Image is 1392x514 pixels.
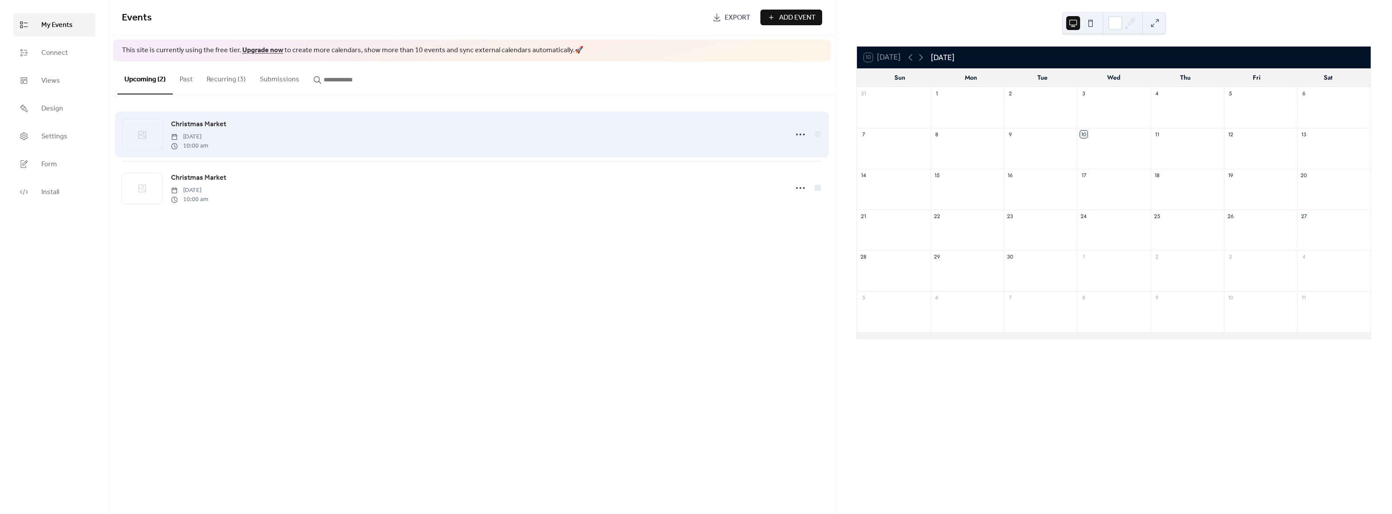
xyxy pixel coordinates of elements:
[1007,90,1014,97] div: 2
[933,294,940,302] div: 6
[1153,171,1161,179] div: 18
[1153,253,1161,261] div: 2
[41,76,60,86] span: Views
[122,46,583,55] span: This site is currently using the free tier. to create more calendars, show more than 10 events an...
[706,10,757,25] a: Export
[13,13,95,37] a: My Events
[41,104,63,114] span: Design
[1300,171,1308,179] div: 20
[1292,69,1364,87] div: Sat
[117,61,173,94] button: Upcoming (2)
[1080,253,1087,261] div: 1
[860,90,867,97] div: 31
[13,41,95,64] a: Connect
[1150,69,1221,87] div: Thu
[1227,294,1234,302] div: 10
[171,119,226,130] a: Christmas Market
[1153,90,1161,97] div: 4
[935,69,1007,87] div: Mon
[41,187,59,198] span: Install
[171,132,208,141] span: [DATE]
[171,173,226,183] span: Christmas Market
[1080,90,1087,97] div: 3
[13,69,95,92] a: Views
[171,172,226,184] a: Christmas Market
[1300,212,1308,220] div: 27
[200,61,253,94] button: Recurring (3)
[860,131,867,138] div: 7
[1080,212,1087,220] div: 24
[1300,131,1308,138] div: 13
[1153,294,1161,302] div: 9
[171,141,208,151] span: 10:00 am
[1080,131,1087,138] div: 10
[1007,253,1014,261] div: 30
[41,131,67,142] span: Settings
[1300,253,1308,261] div: 4
[1153,212,1161,220] div: 25
[122,8,152,27] span: Events
[1007,212,1014,220] div: 23
[725,13,750,23] span: Export
[1227,253,1234,261] div: 3
[1080,171,1087,179] div: 17
[173,61,200,94] button: Past
[860,294,867,302] div: 5
[41,48,68,58] span: Connect
[779,13,816,23] span: Add Event
[1227,131,1234,138] div: 12
[1227,171,1234,179] div: 19
[13,180,95,204] a: Install
[1227,212,1234,220] div: 26
[41,20,73,30] span: My Events
[1007,171,1014,179] div: 16
[1300,294,1308,302] div: 11
[933,90,940,97] div: 1
[1227,90,1234,97] div: 5
[13,152,95,176] a: Form
[933,212,940,220] div: 22
[864,69,935,87] div: Sun
[931,52,954,63] div: [DATE]
[41,159,57,170] span: Form
[860,253,867,261] div: 28
[1221,69,1292,87] div: Fri
[933,171,940,179] div: 15
[1007,294,1014,302] div: 7
[1007,69,1078,87] div: Tue
[760,10,822,25] button: Add Event
[1078,69,1149,87] div: Wed
[1153,131,1161,138] div: 11
[1080,294,1087,302] div: 8
[933,253,940,261] div: 29
[253,61,306,94] button: Submissions
[13,124,95,148] a: Settings
[1007,131,1014,138] div: 9
[171,195,208,204] span: 10:00 am
[13,97,95,120] a: Design
[171,186,208,195] span: [DATE]
[1300,90,1308,97] div: 6
[860,171,867,179] div: 14
[860,212,867,220] div: 21
[242,44,283,57] a: Upgrade now
[933,131,940,138] div: 8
